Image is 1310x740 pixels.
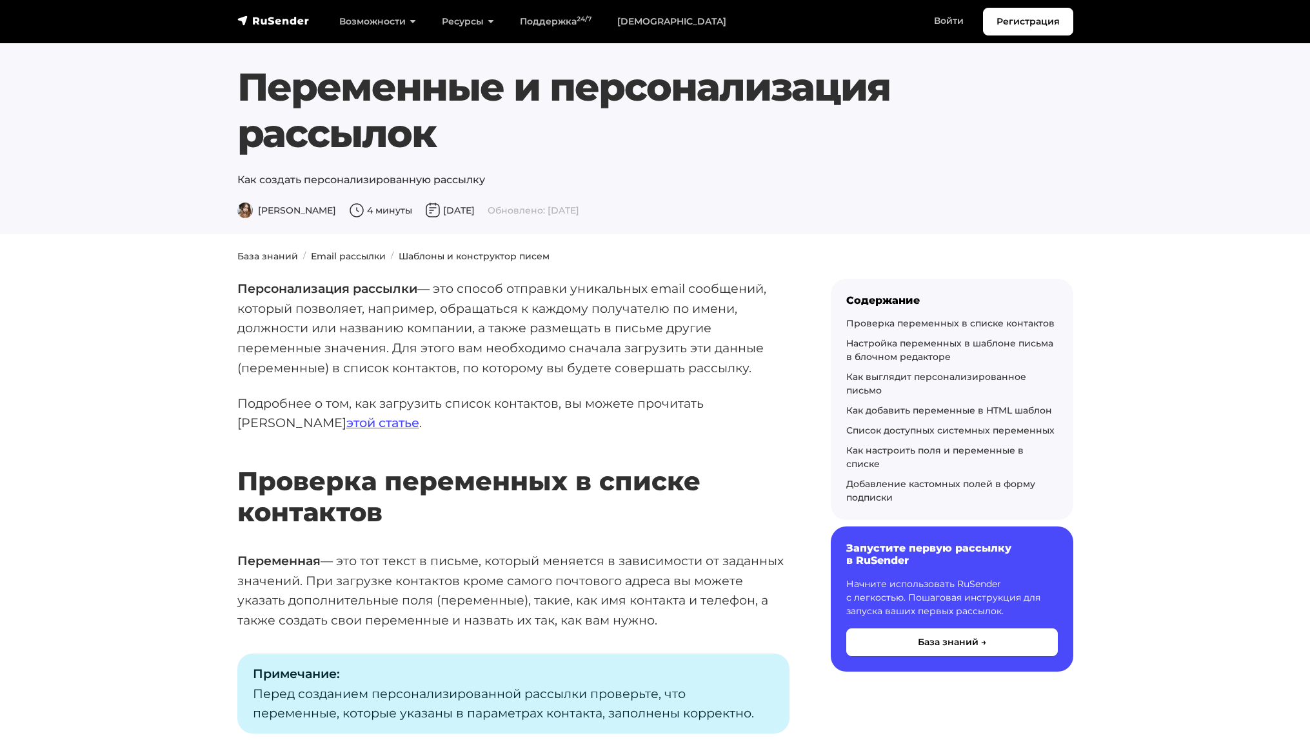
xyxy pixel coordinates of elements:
a: Возможности [326,8,429,35]
img: Время чтения [349,203,364,218]
a: Ресурсы [429,8,507,35]
a: Список доступных системных переменных [846,425,1055,436]
a: Как настроить поля и переменные в списке [846,445,1024,470]
strong: Переменная [237,553,321,568]
a: Поддержка24/7 [507,8,604,35]
nav: breadcrumb [230,250,1081,263]
p: Начните использовать RuSender с легкостью. Пошаговая инструкция для запуска ваших первых рассылок. [846,577,1058,618]
a: этой статье [346,415,419,430]
button: База знаний → [846,628,1058,656]
a: Запустите первую рассылку в RuSender Начните использовать RuSender с легкостью. Пошаговая инструк... [831,526,1073,671]
img: Дата публикации [425,203,441,218]
span: 4 минуты [349,205,412,216]
p: — это тот текст в письме, который меняется в зависимости от заданных значений. При загрузке конта... [237,551,789,630]
a: Войти [921,8,977,34]
a: Регистрация [983,8,1073,35]
sup: 24/7 [577,15,591,23]
a: Настройка переменных в шаблоне письма в блочном редакторе [846,337,1053,363]
h2: Проверка переменных в списке контактов [237,428,789,528]
div: Содержание [846,294,1058,306]
a: [DEMOGRAPHIC_DATA] [604,8,739,35]
p: — это способ отправки уникальных email сообщений, который позволяет, например, обращаться к каждо... [237,279,789,378]
span: [PERSON_NAME] [237,205,336,216]
strong: Персонализация рассылки [237,281,417,296]
p: Подробнее о том, как загрузить список контактов, вы можете прочитать [PERSON_NAME] . [237,394,789,433]
a: Email рассылки [311,250,386,262]
a: Как добавить переменные в HTML шаблон [846,405,1052,416]
a: Шаблоны и конструктор писем [399,250,550,262]
h6: Запустите первую рассылку в RuSender [846,542,1058,566]
a: База знаний [237,250,298,262]
p: Перед созданием персонализированной рассылки проверьте, что переменные, которые указаны в парамет... [237,654,789,734]
p: Как создать персонализированную рассылку [237,172,1073,188]
a: Как выглядит персонализированное письмо [846,371,1026,396]
span: Обновлено: [DATE] [488,205,579,216]
strong: Примечание: [253,666,340,681]
img: RuSender [237,14,310,27]
a: Проверка переменных в списке контактов [846,317,1055,329]
a: Добавление кастомных полей в форму подписки [846,478,1035,503]
h1: Переменные и персонализация рассылок [237,64,1073,157]
span: [DATE] [425,205,475,216]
